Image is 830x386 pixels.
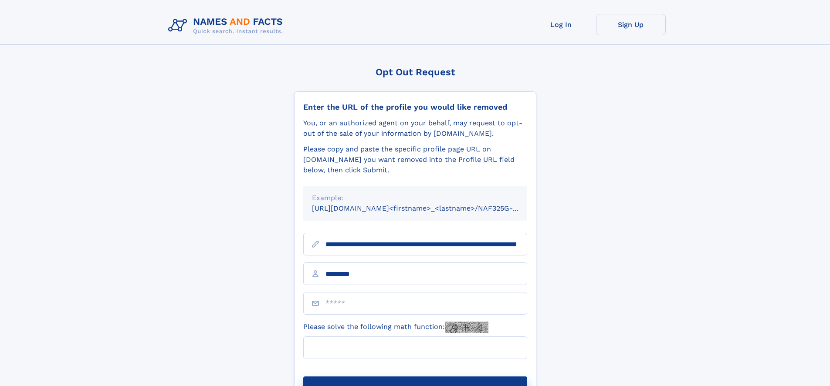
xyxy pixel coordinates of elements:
div: Enter the URL of the profile you would like removed [303,102,527,112]
div: Opt Out Request [294,67,536,77]
a: Sign Up [596,14,666,35]
small: [URL][DOMAIN_NAME]<firstname>_<lastname>/NAF325G-xxxxxxxx [312,204,544,212]
div: Example: [312,193,518,203]
label: Please solve the following math function: [303,322,488,333]
div: You, or an authorized agent on your behalf, may request to opt-out of the sale of your informatio... [303,118,527,139]
a: Log In [526,14,596,35]
div: Please copy and paste the specific profile page URL on [DOMAIN_NAME] you want removed into the Pr... [303,144,527,175]
img: Logo Names and Facts [165,14,290,37]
